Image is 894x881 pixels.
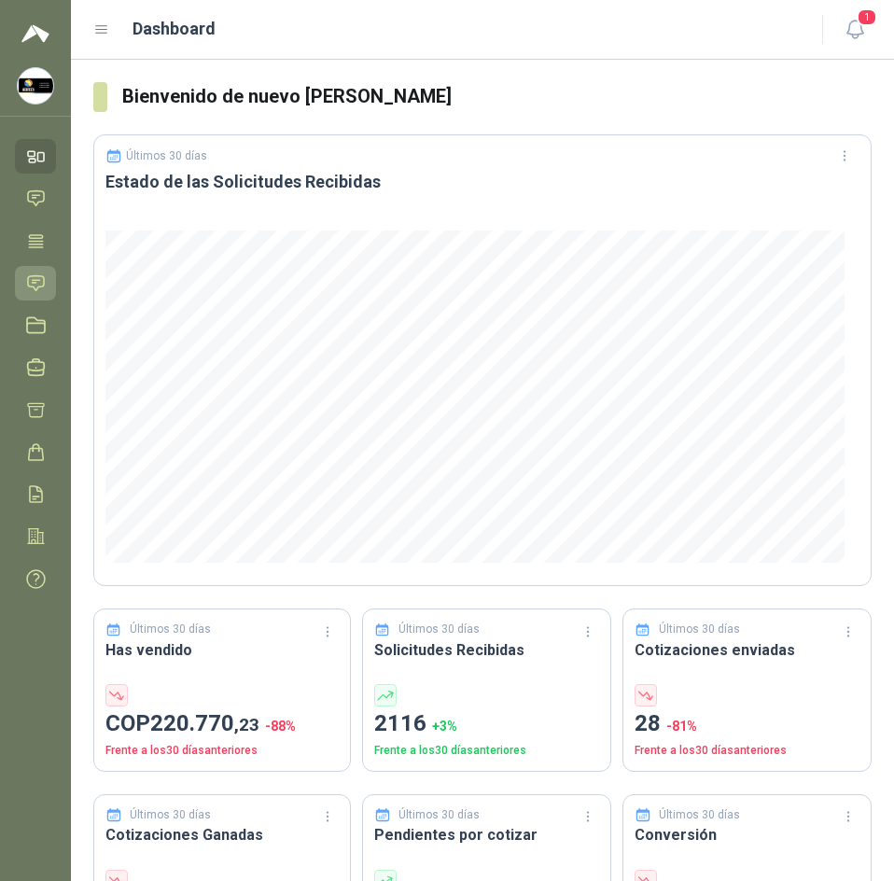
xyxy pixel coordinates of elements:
p: Últimos 30 días [130,621,211,638]
button: 1 [838,13,872,47]
span: 1 [857,8,877,26]
p: COP [105,706,339,742]
span: -81 % [666,719,697,734]
h1: Dashboard [133,16,216,42]
h3: Has vendido [105,638,339,662]
p: Últimos 30 días [398,806,480,824]
span: -88 % [265,719,296,734]
span: ,23 [234,714,259,735]
h3: Estado de las Solicitudes Recibidas [105,171,859,193]
p: Frente a los 30 días anteriores [635,742,859,760]
p: Últimos 30 días [398,621,480,638]
h3: Cotizaciones enviadas [635,638,859,662]
h3: Cotizaciones Ganadas [105,823,339,846]
h3: Bienvenido de nuevo [PERSON_NAME] [122,82,872,111]
span: + 3 % [432,719,457,734]
span: 220.770 [150,710,259,736]
p: Frente a los 30 días anteriores [105,742,339,760]
h3: Pendientes por cotizar [374,823,599,846]
h3: Conversión [635,823,859,846]
img: Company Logo [18,68,53,104]
p: 28 [635,706,859,742]
p: Últimos 30 días [126,149,207,162]
h3: Solicitudes Recibidas [374,638,599,662]
p: Últimos 30 días [659,806,740,824]
img: Logo peakr [21,22,49,45]
p: Últimos 30 días [130,806,211,824]
p: Últimos 30 días [659,621,740,638]
p: 2116 [374,706,599,742]
p: Frente a los 30 días anteriores [374,742,599,760]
